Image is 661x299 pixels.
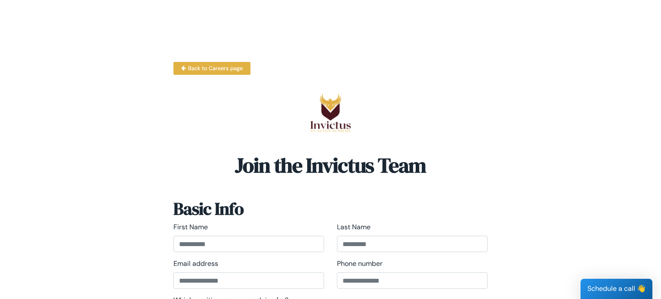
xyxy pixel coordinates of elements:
[173,153,488,178] h2: Join the Invictus Team
[173,198,488,219] h3: Basic Info
[581,279,652,299] div: Schedule a call 👋
[310,89,351,133] img: logo.png
[337,222,371,232] label: Last Name
[173,259,218,269] label: Email address
[173,222,208,232] label: First Name
[173,62,250,75] a: Back to Careers page
[337,259,383,269] label: Phone number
